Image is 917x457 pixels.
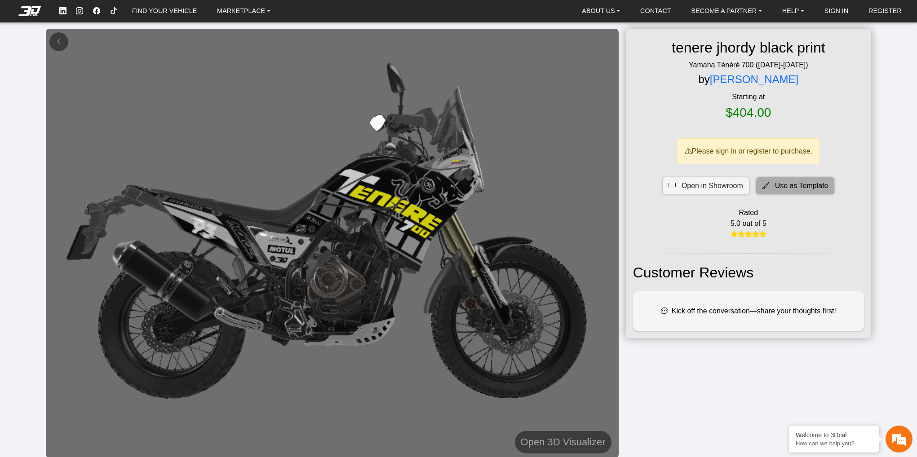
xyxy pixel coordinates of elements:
[60,265,116,293] div: FAQs
[521,434,606,450] h5: Open 3D Visualizer
[4,234,171,265] textarea: Type your message and hit 'Enter'
[687,4,765,18] a: BECOME A PARTNER
[682,180,743,191] span: Open in Showroom
[698,70,798,88] h4: by
[796,440,872,447] p: How can we help you?
[739,207,758,218] span: Rated
[663,177,749,194] button: Open in Showroom
[147,4,169,26] div: Minimize live chat window
[726,102,771,123] h2: $404.00
[128,4,200,18] a: FIND YOUR VEHICLE
[633,92,864,102] span: Starting at
[633,261,864,285] h2: Customer Reviews
[796,431,872,439] div: Welcome to 3Dcal
[60,47,164,59] div: Chat with us now
[578,4,624,18] a: ABOUT US
[664,36,833,60] h2: tenere jhordy black print
[865,4,905,18] a: REGISTER
[213,4,274,18] a: MARKETPLACE
[52,105,124,191] span: We're online!
[775,180,828,191] span: Use as Template
[677,138,820,164] div: Please sign in or register to purchase.
[779,4,808,18] a: HELP
[115,265,171,293] div: Articles
[515,431,611,453] button: Open 3D Visualizer
[731,218,766,229] span: 5.0 out of 5
[682,60,815,70] span: Yamaha Ténéré 700 ([DATE]-[DATE])
[4,281,60,287] span: Conversation
[710,73,798,85] a: [PERSON_NAME]
[756,177,834,194] button: Use as Template
[672,306,836,316] span: Kick off the conversation—share your thoughts first!
[10,46,23,60] div: Navigation go back
[821,4,852,18] a: SIGN IN
[637,4,674,18] a: CONTACT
